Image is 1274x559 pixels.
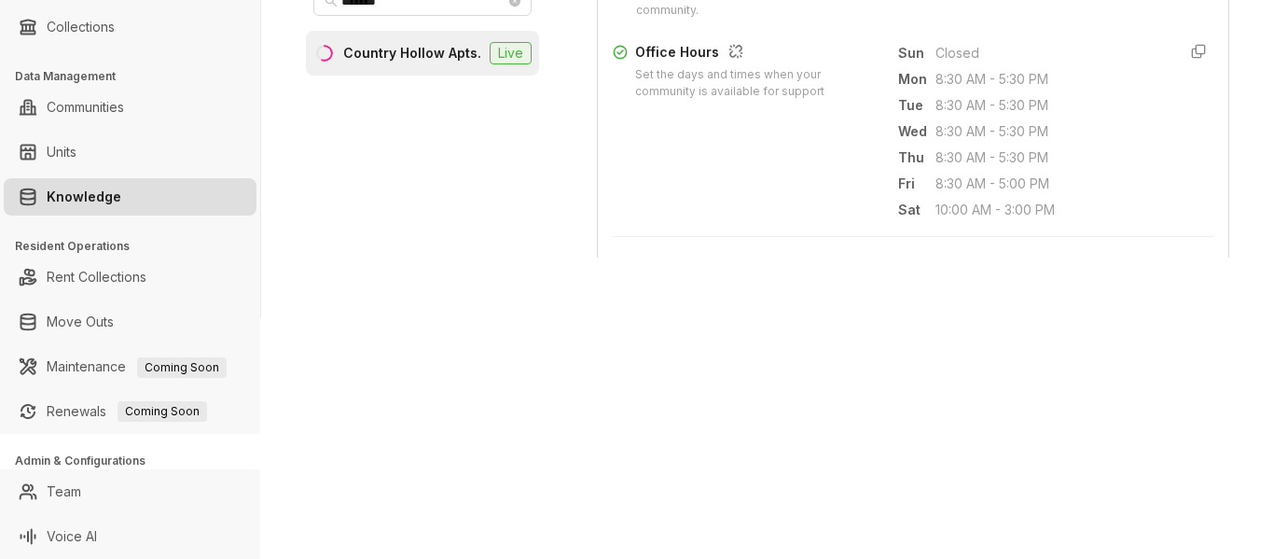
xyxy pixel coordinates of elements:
[935,43,1161,63] span: Closed
[47,303,114,341] a: Move Outs
[935,121,1161,142] span: 8:30 AM - 5:30 PM
[47,133,76,171] a: Units
[935,147,1161,168] span: 8:30 AM - 5:30 PM
[47,259,146,296] a: Rent Collections
[898,147,935,168] span: Thu
[898,200,935,220] span: Sat
[4,303,256,341] li: Move Outs
[15,453,260,469] h3: Admin & Configurations
[613,252,1213,281] span: Leasing Agent Details
[490,42,532,64] span: Live
[898,121,935,142] span: Wed
[47,8,115,46] a: Collections
[635,42,876,66] div: Office Hours
[47,518,97,555] a: Voice AI
[898,43,935,63] span: Sun
[47,89,124,126] a: Communities
[4,8,256,46] li: Collections
[4,259,256,296] li: Rent Collections
[898,95,935,116] span: Tue
[935,69,1161,90] span: 8:30 AM - 5:30 PM
[4,393,256,430] li: Renewals
[4,518,256,555] li: Voice AI
[47,178,121,216] a: Knowledge
[4,348,256,385] li: Maintenance
[4,89,256,126] li: Communities
[118,401,207,422] span: Coming Soon
[15,238,260,255] h3: Resident Operations
[898,174,935,194] span: Fri
[137,357,227,378] span: Coming Soon
[935,174,1161,194] span: 8:30 AM - 5:00 PM
[4,473,256,510] li: Team
[47,473,81,510] a: Team
[935,200,1161,220] span: 10:00 AM - 3:00 PM
[4,133,256,171] li: Units
[4,178,256,216] li: Knowledge
[15,68,260,85] h3: Data Management
[343,43,481,63] div: Country Hollow Apts.
[635,66,876,102] div: Set the days and times when your community is available for support
[898,69,935,90] span: Mon
[935,95,1161,116] span: 8:30 AM - 5:30 PM
[47,393,207,430] a: RenewalsComing Soon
